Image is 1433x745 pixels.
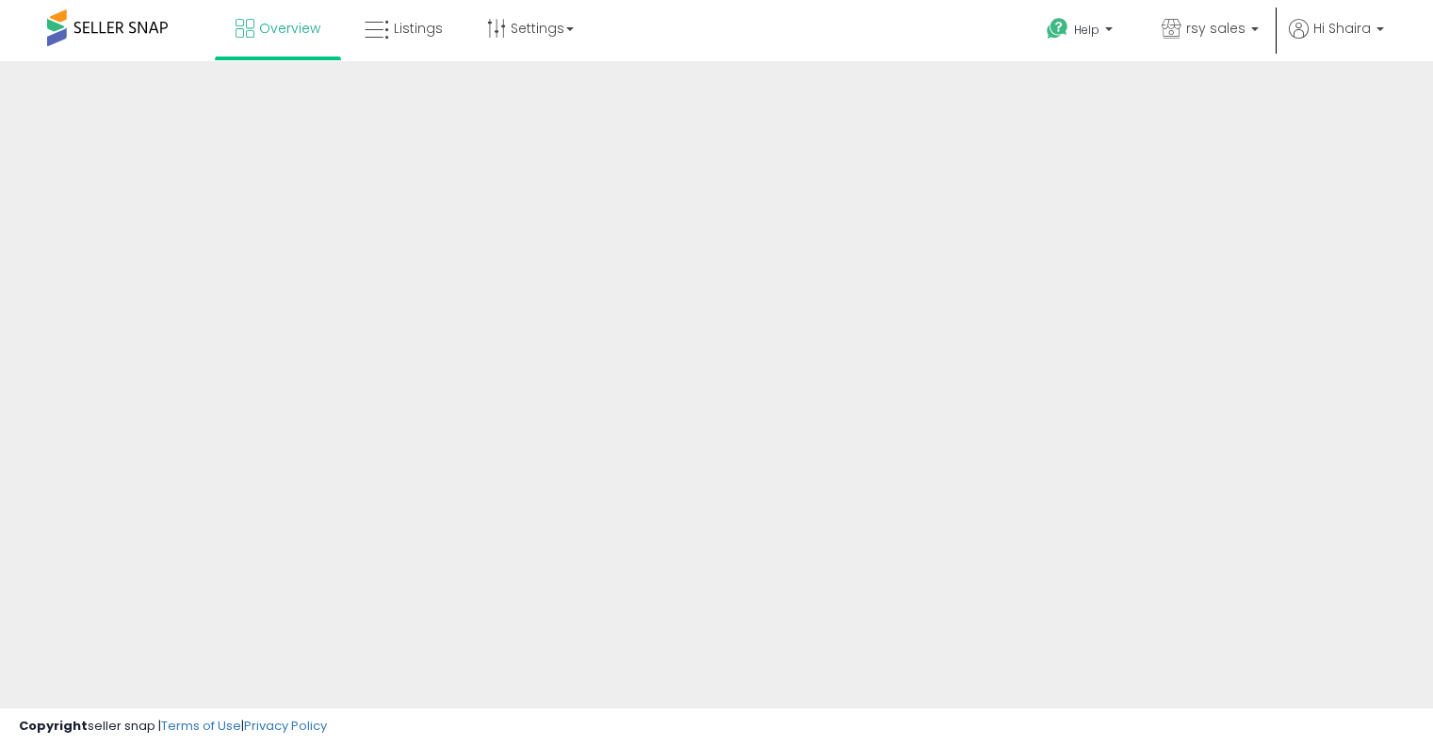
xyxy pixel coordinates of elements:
span: Help [1074,22,1099,38]
a: Hi Shaira [1289,19,1384,61]
span: Hi Shaira [1313,19,1371,38]
span: rsy sales [1186,19,1246,38]
span: Listings [394,19,443,38]
span: Overview [259,19,320,38]
div: seller snap | | [19,718,327,736]
a: Privacy Policy [244,717,327,735]
a: Terms of Use [161,717,241,735]
strong: Copyright [19,717,88,735]
a: Help [1032,3,1132,61]
i: Get Help [1046,17,1069,40]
